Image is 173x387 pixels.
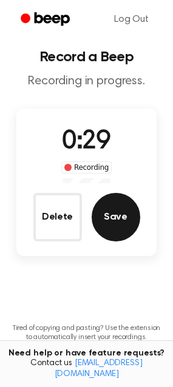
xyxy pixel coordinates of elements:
[92,193,140,241] button: Save Audio Record
[55,359,143,379] a: [EMAIL_ADDRESS][DOMAIN_NAME]
[62,129,110,155] span: 0:29
[33,193,82,241] button: Delete Audio Record
[61,161,112,173] div: Recording
[10,324,163,342] p: Tired of copying and pasting? Use the extension to automatically insert your recordings.
[10,50,163,64] h1: Record a Beep
[102,5,161,34] a: Log Out
[7,358,166,380] span: Contact us
[12,8,81,32] a: Beep
[10,74,163,89] p: Recording in progress.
